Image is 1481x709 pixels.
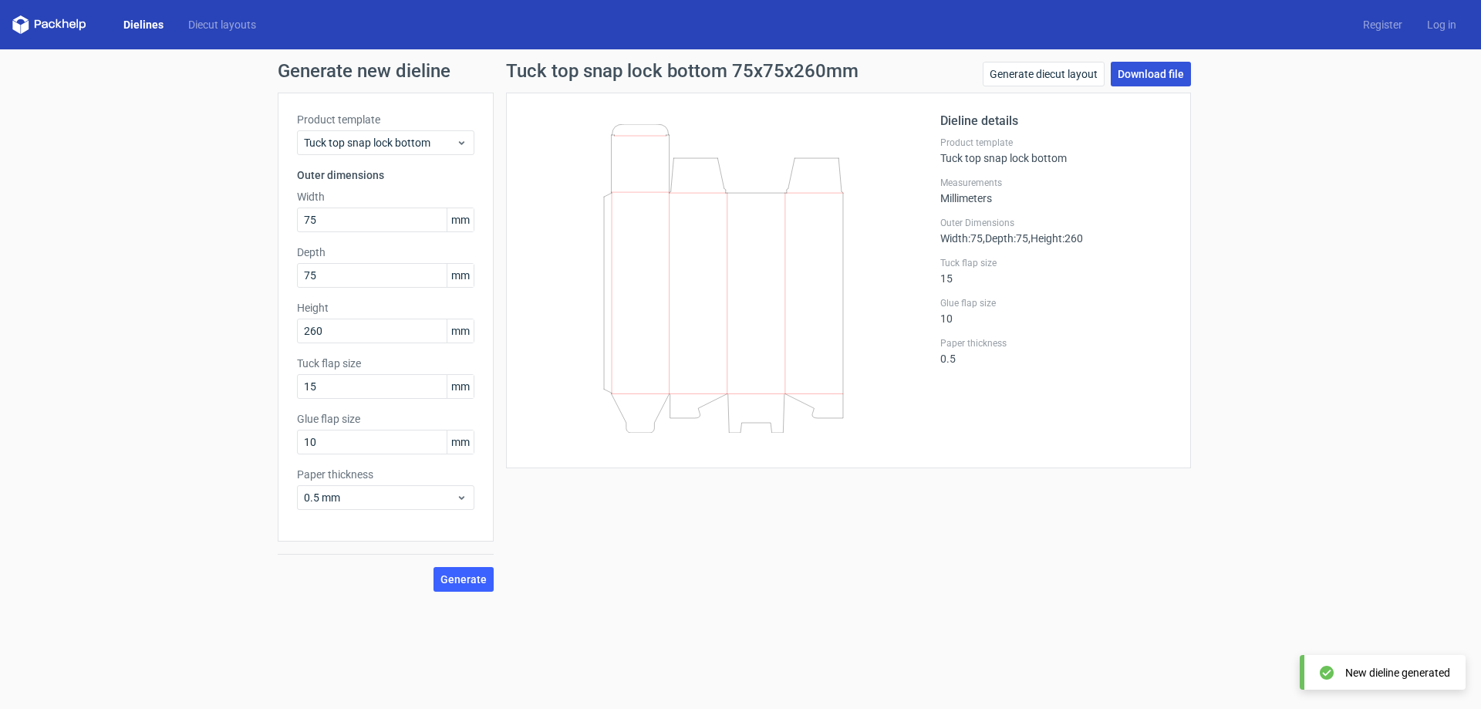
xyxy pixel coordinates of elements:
h1: Tuck top snap lock bottom 75x75x260mm [506,62,859,80]
div: Tuck top snap lock bottom [940,137,1172,164]
a: Diecut layouts [176,17,268,32]
span: Generate [440,574,487,585]
label: Width [297,189,474,204]
div: 0.5 [940,337,1172,365]
span: , Depth : 75 [983,232,1028,245]
span: , Height : 260 [1028,232,1083,245]
a: Generate diecut layout [983,62,1105,86]
label: Product template [940,137,1172,149]
span: mm [447,208,474,231]
label: Tuck flap size [297,356,474,371]
div: New dieline generated [1345,665,1450,680]
button: Generate [434,567,494,592]
label: Measurements [940,177,1172,189]
h3: Outer dimensions [297,167,474,183]
a: Download file [1111,62,1191,86]
a: Log in [1415,17,1469,32]
span: mm [447,430,474,454]
h2: Dieline details [940,112,1172,130]
h1: Generate new dieline [278,62,1203,80]
label: Product template [297,112,474,127]
label: Height [297,300,474,316]
label: Paper thickness [297,467,474,482]
label: Outer Dimensions [940,217,1172,229]
label: Depth [297,245,474,260]
label: Paper thickness [940,337,1172,349]
label: Glue flap size [297,411,474,427]
span: mm [447,264,474,287]
label: Glue flap size [940,297,1172,309]
span: 0.5 mm [304,490,456,505]
span: Width : 75 [940,232,983,245]
span: Tuck top snap lock bottom [304,135,456,150]
a: Dielines [111,17,176,32]
div: 10 [940,297,1172,325]
label: Tuck flap size [940,257,1172,269]
span: mm [447,375,474,398]
span: mm [447,319,474,343]
div: Millimeters [940,177,1172,204]
a: Register [1351,17,1415,32]
div: 15 [940,257,1172,285]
